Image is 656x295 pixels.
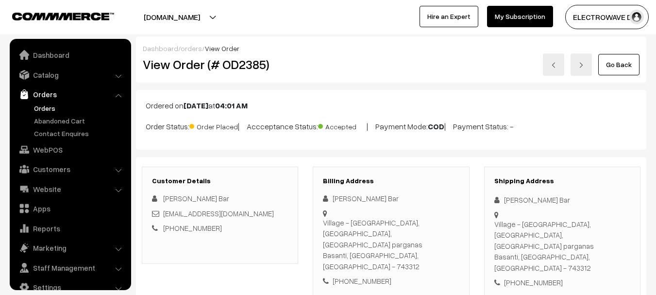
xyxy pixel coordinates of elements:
[181,44,202,52] a: orders
[12,13,114,20] img: COMMMERCE
[143,57,299,72] h2: View Order (# OD2385)
[12,180,128,198] a: Website
[163,194,229,203] span: [PERSON_NAME] Bar
[163,224,222,232] a: [PHONE_NUMBER]
[12,66,128,84] a: Catalog
[110,5,234,29] button: [DOMAIN_NAME]
[629,10,644,24] img: user
[32,128,128,139] a: Contact Enquires
[428,121,444,131] b: COD
[152,177,288,185] h3: Customer Details
[143,44,178,52] a: Dashboard
[494,219,630,274] div: Village - [GEOGRAPHIC_DATA], [GEOGRAPHIC_DATA], [GEOGRAPHIC_DATA] parganas Basanti, [GEOGRAPHIC_D...
[551,62,556,68] img: left-arrow.png
[12,160,128,178] a: Customers
[12,46,128,64] a: Dashboard
[578,62,584,68] img: right-arrow.png
[323,193,459,204] div: [PERSON_NAME] Bar
[12,10,97,21] a: COMMMERCE
[12,220,128,237] a: Reports
[184,101,208,110] b: [DATE]
[487,6,553,27] a: My Subscription
[565,5,649,29] button: ELECTROWAVE DE…
[420,6,478,27] a: Hire an Expert
[323,276,459,287] div: [PHONE_NUMBER]
[494,277,630,288] div: [PHONE_NUMBER]
[32,116,128,126] a: Abandoned Cart
[12,86,128,103] a: Orders
[12,141,128,158] a: WebPOS
[143,43,639,53] div: / /
[323,217,459,272] div: Village - [GEOGRAPHIC_DATA], [GEOGRAPHIC_DATA], [GEOGRAPHIC_DATA] parganas Basanti, [GEOGRAPHIC_D...
[318,119,367,132] span: Accepted
[598,54,639,75] a: Go Back
[323,177,459,185] h3: Billing Address
[163,209,274,218] a: [EMAIL_ADDRESS][DOMAIN_NAME]
[12,239,128,257] a: Marketing
[189,119,238,132] span: Order Placed
[146,100,637,111] p: Ordered on at
[12,259,128,277] a: Staff Management
[146,119,637,132] p: Order Status: | Accceptance Status: | Payment Mode: | Payment Status: -
[494,194,630,206] div: [PERSON_NAME] Bar
[205,44,239,52] span: View Order
[494,177,630,185] h3: Shipping Address
[215,101,248,110] b: 04:01 AM
[32,103,128,113] a: Orders
[12,200,128,217] a: Apps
